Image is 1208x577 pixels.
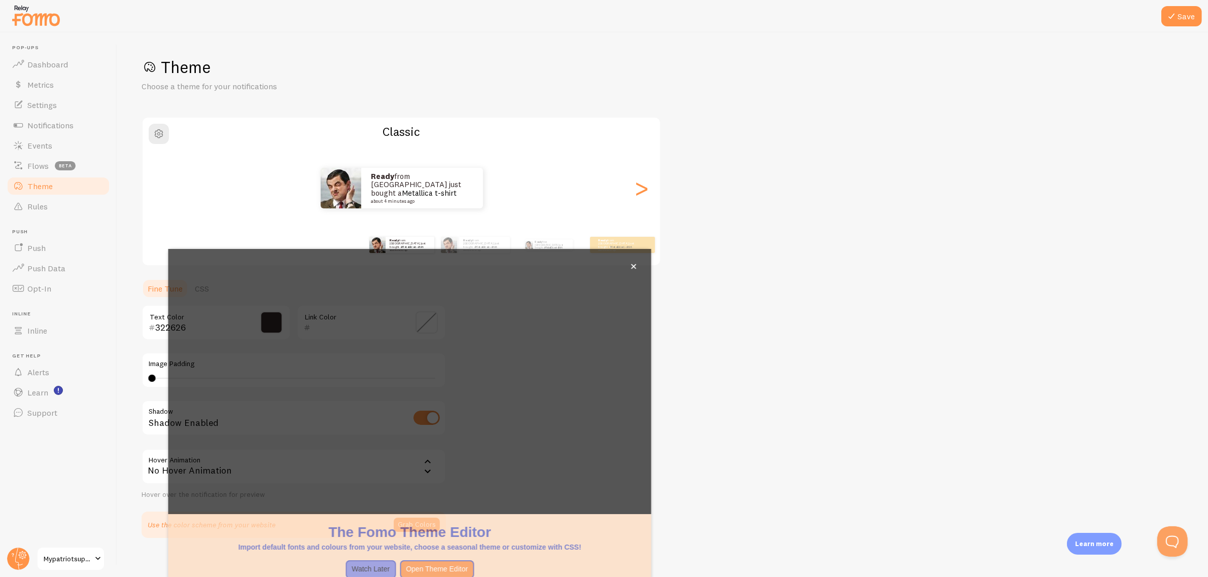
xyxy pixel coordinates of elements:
a: Metallica t-shirt [402,188,457,198]
a: Alerts [6,362,111,382]
a: Metrics [6,75,111,95]
p: from [GEOGRAPHIC_DATA] just bought a [371,172,473,204]
a: Metallica t-shirt [402,245,424,249]
a: Flows beta [6,156,111,176]
span: Mypatriotsupply [44,553,92,565]
img: Fomo [441,237,457,253]
a: Theme [6,176,111,196]
span: Inline [12,311,111,317]
a: Fine Tune [142,278,189,299]
h1: Theme [142,57,1184,78]
a: Events [6,135,111,156]
span: Rules [27,201,48,211]
strong: Ready [598,238,607,242]
img: Fomo [369,237,386,253]
span: Dashboard [27,59,68,69]
span: Opt-In [27,283,51,294]
strong: Ready [390,238,399,242]
a: Inline [6,320,111,341]
strong: Ready [535,240,542,243]
h2: Classic [143,124,660,139]
span: Push [27,243,46,253]
svg: <p>Watch New Feature Tutorials!</p> [54,386,63,395]
span: Notifications [27,120,74,130]
a: Push Data [6,258,111,278]
iframe: Help Scout Beacon - Open [1157,526,1188,557]
a: Notifications [6,115,111,135]
span: Push [12,229,111,235]
span: Theme [27,181,53,191]
div: Shadow Enabled [142,400,446,437]
p: Use the color scheme from your website [148,520,275,530]
span: Learn [27,387,48,398]
a: Metallica t-shirt [545,246,562,249]
a: Opt-In [6,278,111,299]
div: Learn more [1067,533,1122,555]
a: Learn [6,382,111,403]
a: Rules [6,196,111,217]
span: Inline [27,326,47,336]
p: from [GEOGRAPHIC_DATA] just bought a [535,239,569,250]
span: Settings [27,100,57,110]
a: Push [6,238,111,258]
span: beta [55,161,76,170]
span: Flows [27,161,49,171]
img: fomo-relay-logo-orange.svg [11,3,61,28]
a: Mypatriotsupply [37,547,105,571]
div: No Hover Animation [142,449,446,484]
p: from [GEOGRAPHIC_DATA] just bought a [463,238,506,251]
h1: The Fomo Theme Editor [235,522,694,542]
a: Metallica t-shirt [610,245,632,249]
span: Pop-ups [12,45,111,51]
span: Events [27,140,52,151]
a: Settings [6,95,111,115]
p: Import default fonts and colours from your website, choose a seasonal theme or customize with CSS! [235,542,694,552]
span: Alerts [27,367,49,377]
strong: Ready [463,238,472,242]
span: Support [27,408,57,418]
a: Metallica t-shirt [475,245,497,249]
a: Support [6,403,111,423]
p: from [GEOGRAPHIC_DATA] just bought a [598,238,639,251]
strong: Ready [371,171,395,181]
span: Metrics [27,80,54,90]
img: Fomo [525,241,533,249]
small: about 4 minutes ago [371,199,470,204]
label: Image Padding [149,359,439,369]
span: Get Help [12,353,111,359]
img: Fomo [321,168,361,208]
a: CSS [189,278,215,299]
button: close, [683,261,694,272]
p: from [GEOGRAPHIC_DATA] just bought a [390,238,430,251]
div: Next slide [636,152,648,225]
p: Choose a theme for your notifications [142,81,385,92]
a: Dashboard [6,54,111,75]
div: Hover over the notification for preview [142,490,446,499]
span: Push Data [27,263,65,273]
p: Learn more [1075,539,1114,549]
